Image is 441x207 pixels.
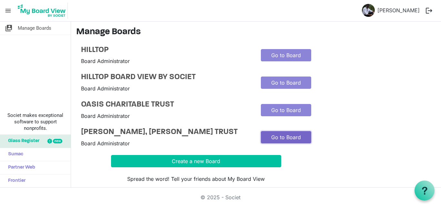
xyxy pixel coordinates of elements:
span: Frontier [5,174,26,187]
span: Board Administrator [81,85,130,92]
a: OASIS CHARITABLE TRUST [81,100,251,109]
span: Board Administrator [81,113,130,119]
span: Societ makes exceptional software to support nonprofits. [3,112,68,131]
span: Glass Register [5,135,39,148]
button: logout [422,4,436,17]
span: Manage Boards [18,22,51,35]
span: Sumac [5,148,23,161]
span: menu [2,5,14,17]
a: [PERSON_NAME] [375,4,422,17]
a: Go to Board [261,77,311,89]
h3: Manage Boards [76,27,436,38]
div: new [53,139,62,143]
img: hSUB5Hwbk44obJUHC4p8SpJiBkby1CPMa6WHdO4unjbwNk2QqmooFCj6Eu6u6-Q6MUaBHHRodFmU3PnQOABFnA_thumb.png [362,4,375,17]
span: switch_account [5,22,13,35]
span: Board Administrator [81,140,130,147]
a: My Board View Logo [16,3,70,19]
span: Board Administrator [81,58,130,64]
a: © 2025 - Societ [200,194,241,201]
button: Create a new Board [111,155,281,167]
span: Partner Web [5,161,35,174]
div: Spread the word! Tell your friends about My Board View [111,175,281,183]
a: Go to Board [261,49,311,61]
a: Go to Board [261,104,311,116]
a: Go to Board [261,131,311,143]
a: HILLTOP [81,46,251,55]
img: My Board View Logo [16,3,68,19]
a: HILLTOP BOARD VIEW BY SOCIET [81,73,251,82]
a: [PERSON_NAME], [PERSON_NAME] TRUST [81,128,251,137]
